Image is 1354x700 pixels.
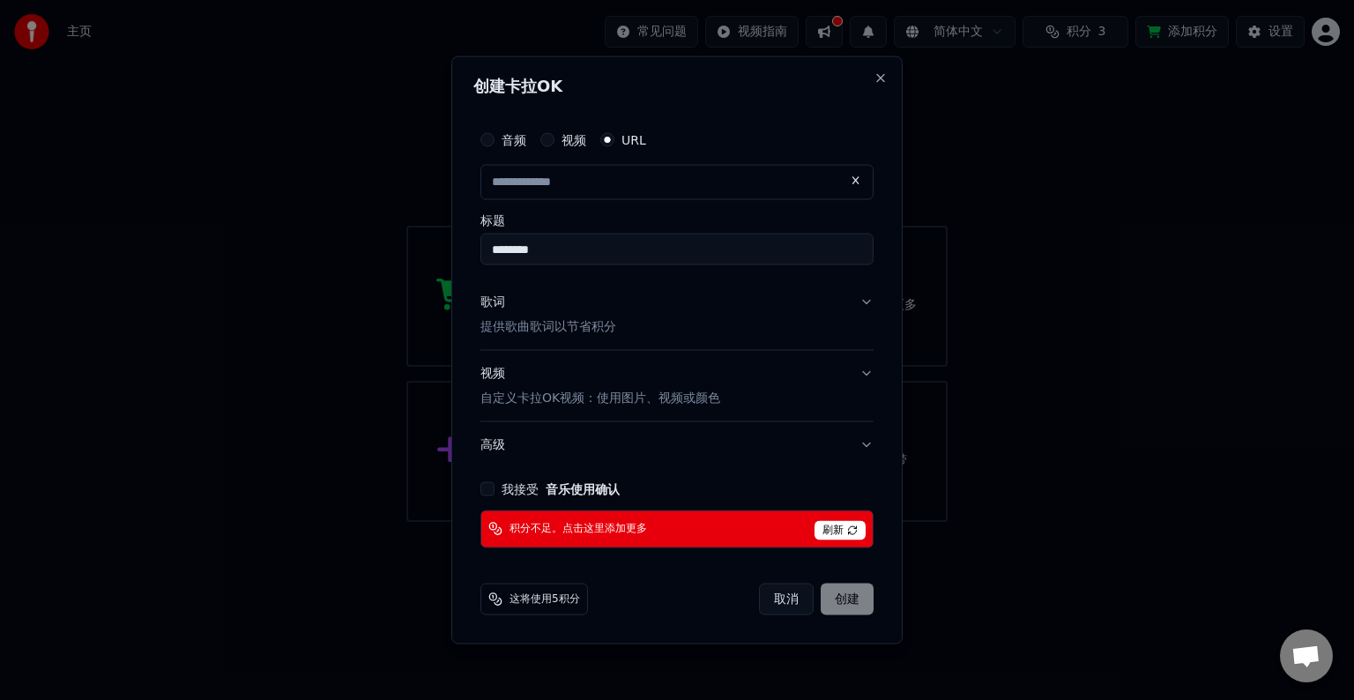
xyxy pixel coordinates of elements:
[510,522,647,536] span: 积分不足。点击这里添加更多
[621,134,646,146] label: URL
[502,482,620,495] label: 我接受
[480,351,874,421] button: 视频自定义卡拉OK视频：使用图片、视频或颜色
[473,78,881,94] h2: 创建卡拉OK
[480,421,874,467] button: 高级
[480,390,720,407] p: 自定义卡拉OK视频：使用图片、视频或颜色
[759,583,814,614] button: 取消
[510,592,580,606] span: 这将使用5积分
[562,134,586,146] label: 视频
[480,318,616,336] p: 提供歌曲歌词以节省积分
[546,482,620,495] button: 我接受
[502,134,526,146] label: 音频
[815,520,866,540] span: 刷新
[480,294,505,311] div: 歌词
[480,365,720,407] div: 视频
[480,279,874,350] button: 歌词提供歌曲歌词以节省积分
[480,214,874,227] label: 标题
